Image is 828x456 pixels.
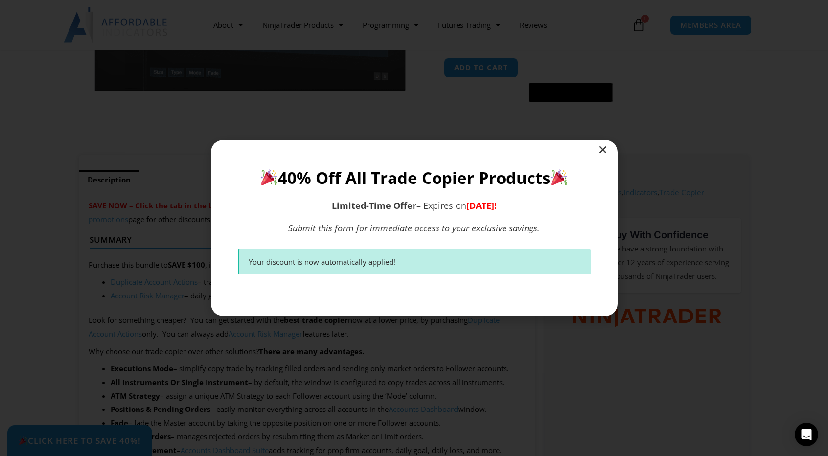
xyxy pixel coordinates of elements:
[238,199,591,212] p: – Expires on
[795,423,818,446] div: Open Intercom Messenger
[249,256,581,268] div: Your discount is now automatically applied!
[551,169,567,185] img: 🎉
[598,145,608,155] a: Close
[288,222,540,234] em: Submit this form for immediate access to your exclusive savings.
[466,200,497,211] span: [DATE]!
[332,200,416,211] strong: Limited-Time Offer
[261,169,277,185] img: 🎉
[238,167,591,189] h1: 40% Off All Trade Copier Products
